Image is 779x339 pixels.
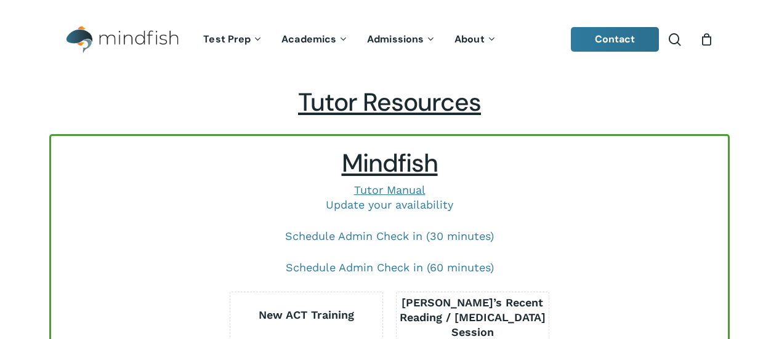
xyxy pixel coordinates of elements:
[326,198,453,211] a: Update your availability
[286,261,494,274] a: Schedule Admin Check in (60 minutes)
[367,33,424,46] span: Admissions
[194,17,506,63] nav: Main Menu
[285,229,494,242] a: Schedule Admin Check in (30 minutes)
[281,33,336,46] span: Academics
[354,183,426,196] a: Tutor Manual
[49,17,730,63] header: Main Menu
[571,27,660,52] a: Contact
[454,33,485,46] span: About
[342,147,438,180] span: Mindfish
[298,86,481,119] span: Tutor Resources
[400,296,546,338] b: [PERSON_NAME]’s Recent Reading / [MEDICAL_DATA] Session
[194,34,272,45] a: Test Prep
[203,33,251,46] span: Test Prep
[595,33,636,46] span: Contact
[259,308,354,321] b: New ACT Training
[445,34,506,45] a: About
[272,34,358,45] a: Academics
[358,34,445,45] a: Admissions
